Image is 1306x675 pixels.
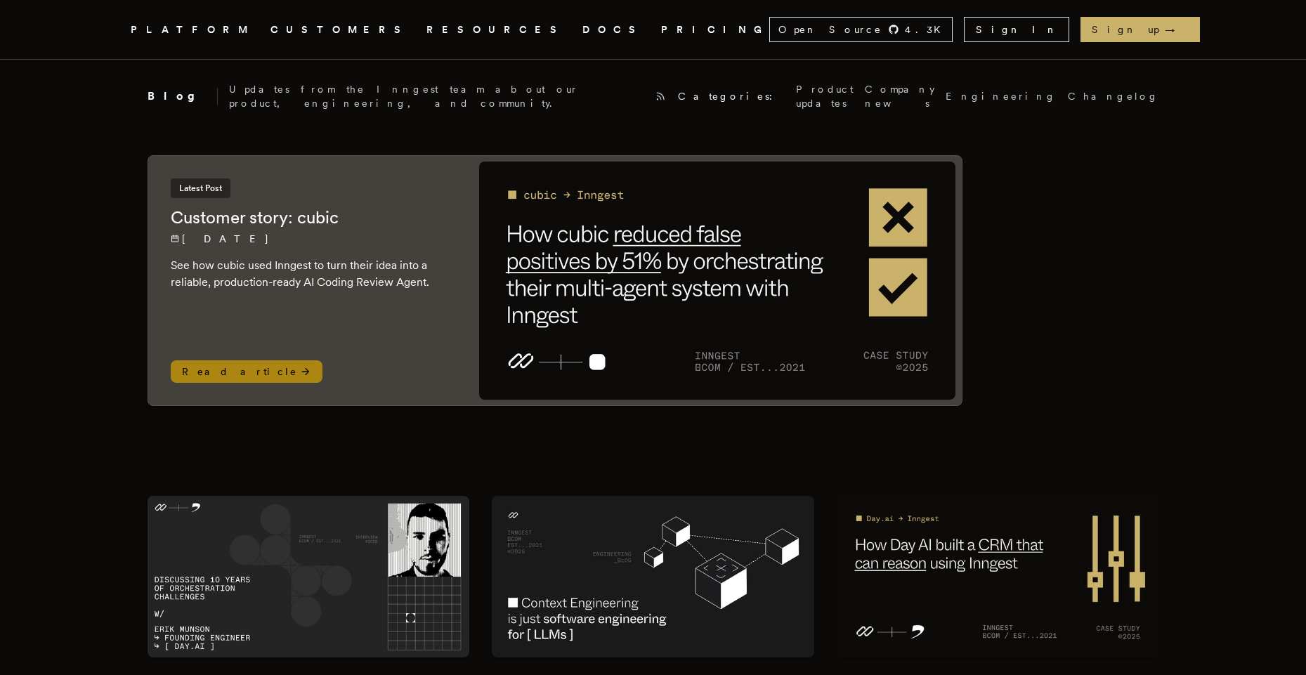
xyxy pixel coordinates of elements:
[661,21,769,39] a: PRICING
[148,88,218,105] h2: Blog
[946,89,1057,103] a: Engineering
[171,178,230,198] span: Latest Post
[492,496,814,657] img: Featured image for Context engineering is just software engineering for LLMs blog post
[964,17,1069,42] a: Sign In
[148,155,962,406] a: Latest PostCustomer story: cubic[DATE] See how cubic used Inngest to turn their idea into a relia...
[778,22,882,37] span: Open Source
[796,82,854,110] a: Product updates
[479,162,956,400] img: Featured image for Customer story: cubic blog post
[1080,17,1200,42] a: Sign up
[582,21,644,39] a: DOCS
[678,89,785,103] span: Categories:
[229,82,644,110] p: Updates from the Inngest team about our product, engineering, and community.
[131,21,254,39] button: PLATFORM
[865,82,934,110] a: Company news
[270,21,410,39] a: CUSTOMERS
[905,22,949,37] span: 4.3 K
[1068,89,1159,103] a: Changelog
[837,496,1159,657] img: Featured image for Customer story: Day AI blog post
[171,232,451,246] p: [DATE]
[171,207,451,229] h2: Customer story: cubic
[426,21,566,39] button: RESOURCES
[171,257,451,291] p: See how cubic used Inngest to turn their idea into a reliable, production-ready AI Coding Review ...
[148,496,470,657] img: Featured image for Discussing 10 years of orchestration challenges with Erik Munson, founding eng...
[171,360,322,383] span: Read article
[1165,22,1189,37] span: →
